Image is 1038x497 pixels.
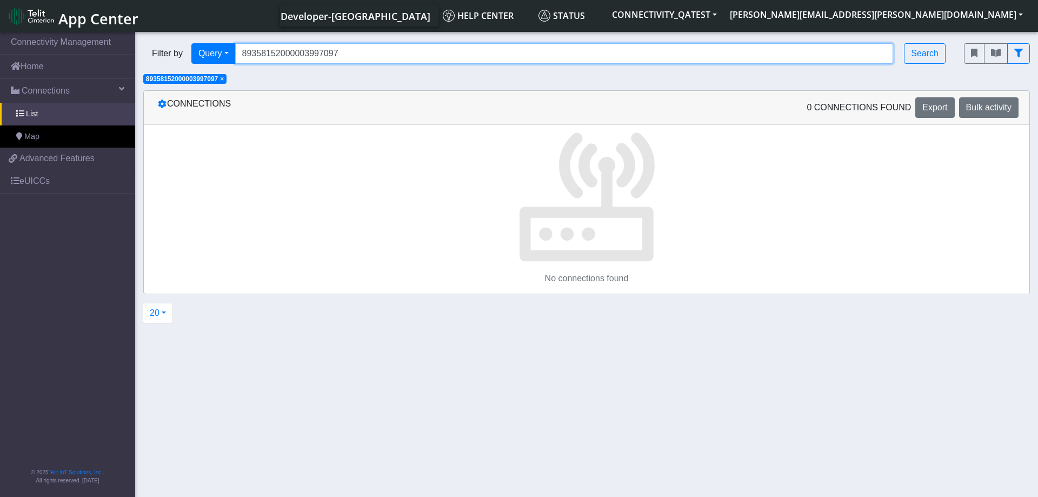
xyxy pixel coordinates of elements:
img: knowledge.svg [443,10,455,22]
a: Your current platform instance [280,5,430,26]
p: No connections found [144,272,1029,285]
span: 89358152000003997097 [146,75,218,83]
button: Close [220,76,224,82]
span: Map [24,131,39,143]
span: × [220,75,224,83]
button: Search [904,43,946,64]
div: Connections [147,97,587,118]
a: Help center [438,5,534,26]
button: Bulk activity [959,97,1019,118]
span: Status [538,10,585,22]
span: Export [922,103,947,112]
span: Advanced Features [19,152,95,165]
span: Filter by [143,47,191,60]
button: Query [191,43,236,64]
a: App Center [9,4,137,28]
button: [PERSON_NAME][EMAIL_ADDRESS][PERSON_NAME][DOMAIN_NAME] [723,5,1029,24]
span: Developer-[GEOGRAPHIC_DATA] [281,10,430,23]
span: Help center [443,10,514,22]
a: Telit IoT Solutions, Inc. [49,469,103,475]
a: Status [534,5,605,26]
button: Export [915,97,954,118]
input: Search... [235,43,894,64]
span: Connections [22,84,70,97]
div: fitlers menu [964,43,1030,64]
button: 20 [143,303,173,323]
span: List [26,108,38,120]
span: Bulk activity [966,103,1012,112]
img: status.svg [538,10,550,22]
img: logo-telit-cinterion-gw-new.png [9,8,54,25]
img: No connections found [517,125,656,263]
span: 0 Connections found [807,101,911,114]
button: CONNECTIVITY_QATEST [605,5,723,24]
span: App Center [58,9,138,29]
